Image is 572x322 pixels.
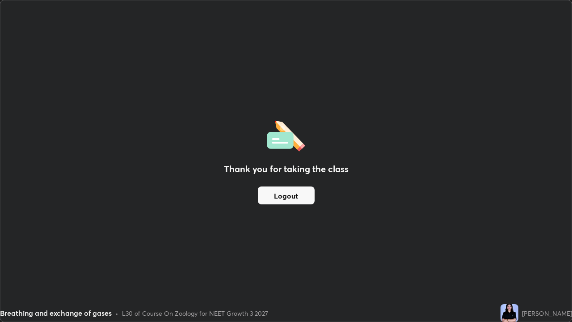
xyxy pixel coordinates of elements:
[500,304,518,322] img: f3274e365041448fb68da36d93efd048.jpg
[115,309,118,318] div: •
[267,118,305,152] img: offlineFeedback.1438e8b3.svg
[122,309,268,318] div: L30 of Course On Zoology for NEET Growth 3 2027
[224,162,349,176] h2: Thank you for taking the class
[258,186,315,204] button: Logout
[522,309,572,318] div: [PERSON_NAME]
